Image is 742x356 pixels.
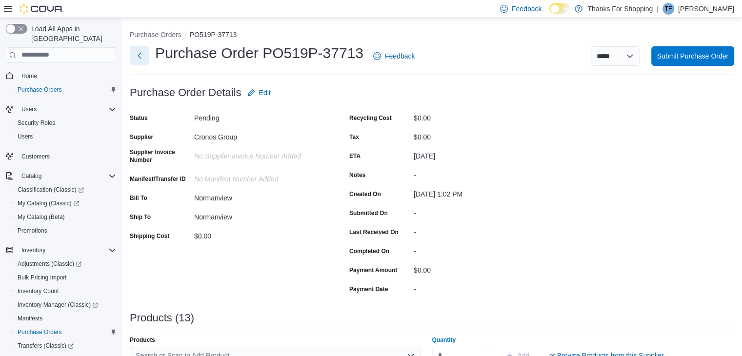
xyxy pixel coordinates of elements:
[349,247,389,255] label: Completed On
[18,133,33,140] span: Users
[18,119,55,127] span: Security Roles
[14,184,116,196] span: Classification (Classic)
[10,183,120,197] a: Classification (Classic)
[14,272,116,283] span: Bulk Pricing Import
[385,51,415,61] span: Feedback
[130,213,151,221] label: Ship To
[130,232,169,240] label: Shipping Cost
[14,84,116,96] span: Purchase Orders
[2,102,120,116] button: Users
[14,117,116,129] span: Security Roles
[194,110,325,122] div: Pending
[18,227,47,235] span: Promotions
[194,148,325,160] div: No Supplier Invoice Number added
[130,194,147,202] label: Bill To
[14,299,102,311] a: Inventory Manager (Classic)
[18,150,116,162] span: Customers
[18,287,59,295] span: Inventory Count
[14,313,116,324] span: Manifests
[14,198,83,209] a: My Catalog (Classic)
[10,339,120,353] a: Transfers (Classic)
[349,285,388,293] label: Payment Date
[678,3,734,15] p: [PERSON_NAME]
[414,167,544,179] div: -
[20,4,63,14] img: Cova
[18,70,41,82] a: Home
[414,281,544,293] div: -
[2,69,120,83] button: Home
[14,211,69,223] a: My Catalog (Beta)
[14,285,63,297] a: Inventory Count
[414,110,544,122] div: $0.00
[10,257,120,271] a: Adjustments (Classic)
[27,24,116,43] span: Load All Apps in [GEOGRAPHIC_DATA]
[18,315,42,322] span: Manifests
[18,213,65,221] span: My Catalog (Beta)
[512,4,541,14] span: Feedback
[349,114,392,122] label: Recycling Cost
[2,169,120,183] button: Catalog
[414,205,544,217] div: -
[190,31,237,39] button: PO519P-37713
[14,340,116,352] span: Transfers (Classic)
[665,3,672,15] span: TF
[194,171,325,183] div: No Manifest Number added
[259,88,271,98] span: Edit
[14,258,85,270] a: Adjustments (Classic)
[10,197,120,210] a: My Catalog (Classic)
[657,51,728,61] span: Submit Purchase Order
[155,43,363,63] h1: Purchase Order PO519P-37713
[10,116,120,130] button: Security Roles
[130,30,734,41] nav: An example of EuiBreadcrumbs
[194,190,325,202] div: Normanview
[21,172,41,180] span: Catalog
[549,3,570,14] input: Dark Mode
[587,3,653,15] p: Thanks For Shopping
[21,246,45,254] span: Inventory
[14,326,66,338] a: Purchase Orders
[10,284,120,298] button: Inventory Count
[194,228,325,240] div: $0.00
[349,266,397,274] label: Payment Amount
[18,260,81,268] span: Adjustments (Classic)
[14,198,116,209] span: My Catalog (Classic)
[2,149,120,163] button: Customers
[18,199,79,207] span: My Catalog (Classic)
[18,274,67,281] span: Bulk Pricing Import
[414,148,544,160] div: [DATE]
[18,186,84,194] span: Classification (Classic)
[651,46,734,66] button: Submit Purchase Order
[349,228,399,236] label: Last Received On
[14,225,116,237] span: Promotions
[21,153,50,160] span: Customers
[18,244,116,256] span: Inventory
[10,224,120,237] button: Promotions
[194,209,325,221] div: Normanview
[130,175,186,183] label: Manifest/Transfer ID
[130,46,149,65] button: Next
[18,301,98,309] span: Inventory Manager (Classic)
[21,72,37,80] span: Home
[10,271,120,284] button: Bulk Pricing Import
[130,312,194,324] h3: Products (13)
[14,225,51,237] a: Promotions
[130,133,153,141] label: Supplier
[14,131,37,142] a: Users
[18,103,40,115] button: Users
[14,117,59,129] a: Security Roles
[14,184,88,196] a: Classification (Classic)
[414,224,544,236] div: -
[10,83,120,97] button: Purchase Orders
[18,151,54,162] a: Customers
[18,86,62,94] span: Purchase Orders
[18,70,116,82] span: Home
[130,114,148,122] label: Status
[18,103,116,115] span: Users
[130,148,190,164] label: Supplier Invoice Number
[18,244,49,256] button: Inventory
[18,328,62,336] span: Purchase Orders
[657,3,659,15] p: |
[414,129,544,141] div: $0.00
[10,298,120,312] a: Inventory Manager (Classic)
